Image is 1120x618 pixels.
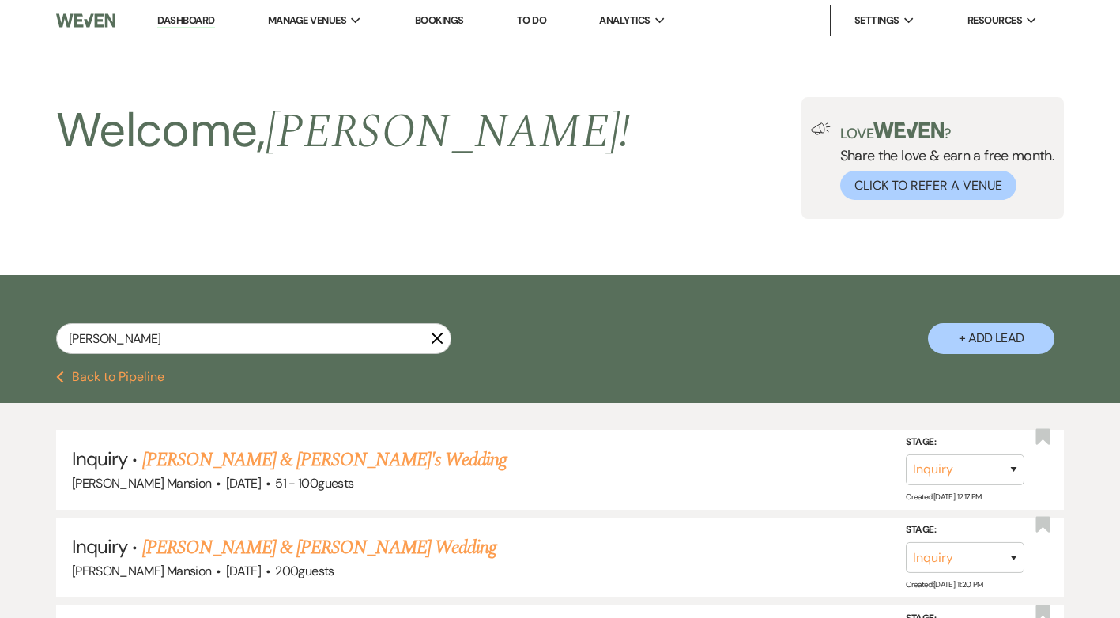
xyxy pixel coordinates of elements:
[906,434,1024,451] label: Stage:
[56,97,631,165] h2: Welcome,
[268,13,346,28] span: Manage Venues
[72,447,127,471] span: Inquiry
[840,122,1055,141] p: Love ?
[928,323,1054,354] button: + Add Lead
[967,13,1022,28] span: Resources
[142,533,496,562] a: [PERSON_NAME] & [PERSON_NAME] Wedding
[266,96,631,168] span: [PERSON_NAME] !
[906,579,982,590] span: Created: [DATE] 11:20 PM
[599,13,650,28] span: Analytics
[72,534,127,559] span: Inquiry
[56,371,164,383] button: Back to Pipeline
[72,475,212,492] span: [PERSON_NAME] Mansion
[72,563,212,579] span: [PERSON_NAME] Mansion
[275,563,334,579] span: 200 guests
[226,475,261,492] span: [DATE]
[56,4,115,37] img: Weven Logo
[142,446,507,474] a: [PERSON_NAME] & [PERSON_NAME]'s Wedding
[157,13,214,28] a: Dashboard
[873,122,944,138] img: weven-logo-green.svg
[517,13,546,27] a: To Do
[415,13,464,27] a: Bookings
[906,492,981,502] span: Created: [DATE] 12:17 PM
[275,475,353,492] span: 51 - 100 guests
[226,563,261,579] span: [DATE]
[811,122,831,135] img: loud-speaker-illustration.svg
[906,522,1024,539] label: Stage:
[854,13,899,28] span: Settings
[840,171,1016,200] button: Click to Refer a Venue
[56,323,451,354] input: Search by name, event date, email address or phone number
[831,122,1055,200] div: Share the love & earn a free month.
